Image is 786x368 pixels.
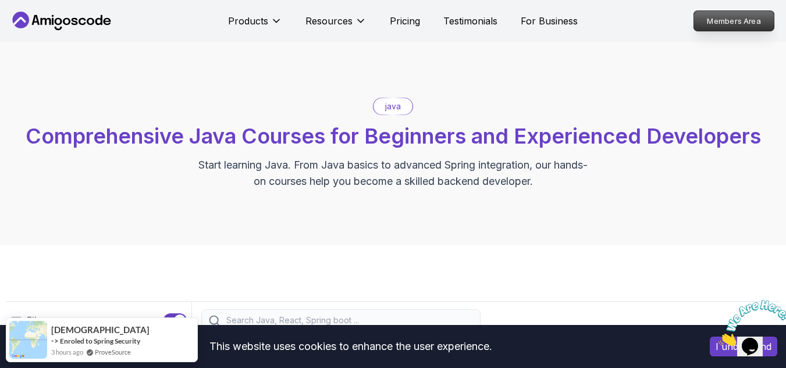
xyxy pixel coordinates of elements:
p: Filters [27,313,54,327]
a: Members Area [693,10,775,31]
span: -> [51,336,59,345]
span: Comprehensive Java Courses for Beginners and Experienced Developers [26,123,761,149]
button: Products [228,14,282,37]
a: Pricing [390,14,420,28]
button: Accept cookies [710,337,777,356]
p: Members Area [694,11,774,31]
p: Resources [305,14,353,28]
a: For Business [521,14,578,28]
iframe: chat widget [714,295,786,351]
p: Products [228,14,268,28]
div: This website uses cookies to enhance the user experience. [9,334,692,359]
a: Testimonials [443,14,497,28]
button: Resources [305,14,367,37]
img: Chat attention grabber [5,5,77,51]
p: java [385,101,401,112]
p: Start learning Java. From Java basics to advanced Spring integration, our hands-on courses help y... [198,157,589,190]
span: 3 hours ago [51,347,83,357]
a: Enroled to Spring Security [60,337,140,345]
input: Search Java, React, Spring boot ... [224,315,473,326]
span: [DEMOGRAPHIC_DATA] [51,325,145,335]
img: provesource social proof notification image [9,321,47,359]
a: ProveSource [95,348,131,356]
